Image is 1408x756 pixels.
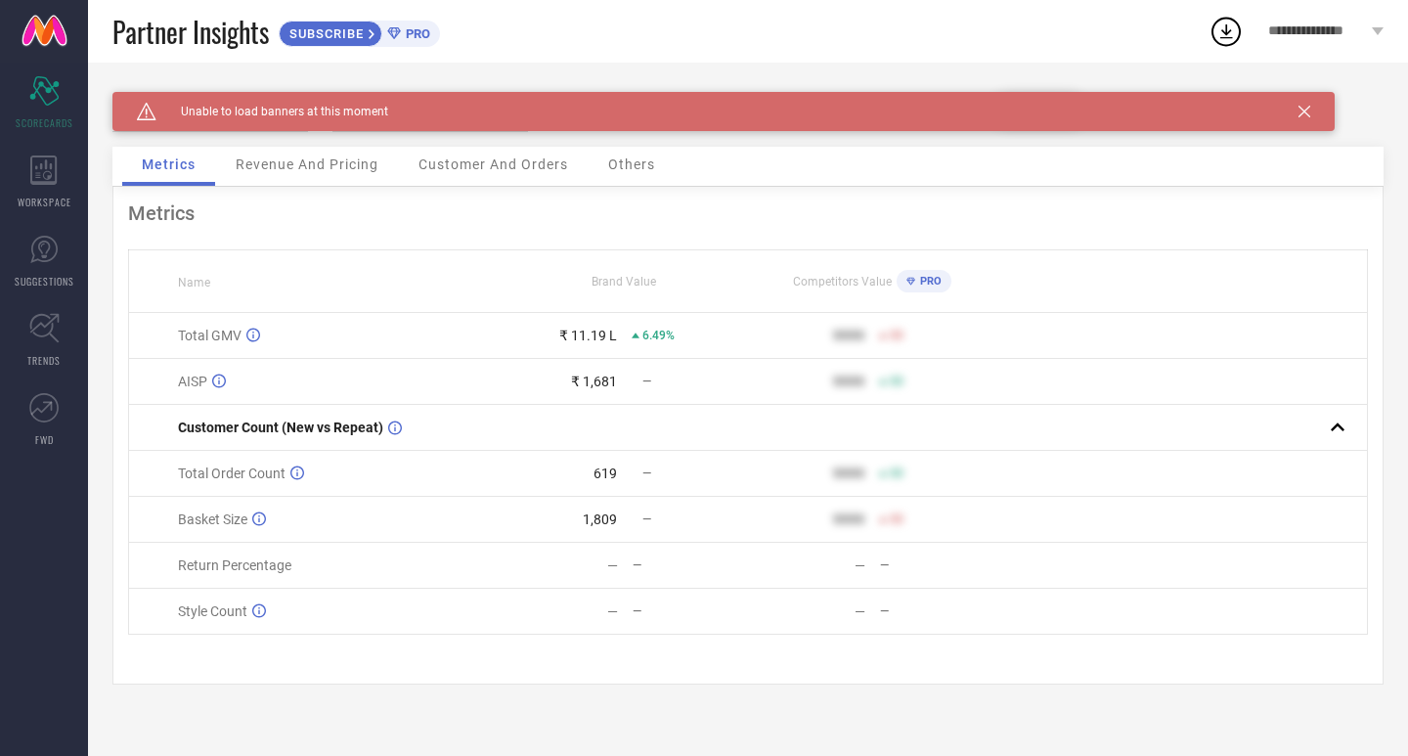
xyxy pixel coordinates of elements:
div: — [633,558,747,572]
div: — [880,558,994,572]
div: ₹ 1,681 [571,374,617,389]
span: Revenue And Pricing [236,156,378,172]
span: Partner Insights [112,12,269,52]
a: SUBSCRIBEPRO [279,16,440,47]
div: Metrics [128,201,1368,225]
span: 50 [890,467,903,480]
span: PRO [401,26,430,41]
span: 50 [890,375,903,388]
div: 9999 [833,374,864,389]
span: 50 [890,512,903,526]
span: AISP [178,374,207,389]
span: Basket Size [178,511,247,527]
span: Style Count [178,603,247,619]
div: — [855,603,865,619]
span: FWD [35,432,54,447]
span: Customer Count (New vs Repeat) [178,420,383,435]
span: Name [178,276,210,289]
span: Return Percentage [178,557,291,573]
div: Open download list [1209,14,1244,49]
div: ₹ 11.19 L [559,328,617,343]
span: SUGGESTIONS [15,274,74,289]
div: — [855,557,865,573]
span: Unable to load banners at this moment [156,105,388,118]
div: 9999 [833,466,864,481]
div: 9999 [833,328,864,343]
span: — [642,375,651,388]
span: SUBSCRIBE [280,26,369,41]
span: 6.49% [642,329,675,342]
span: 50 [890,329,903,342]
span: — [642,467,651,480]
span: Competitors Value [793,275,892,289]
div: Brand [112,92,308,106]
span: Brand Value [592,275,656,289]
div: — [633,604,747,618]
span: WORKSPACE [18,195,71,209]
span: Metrics [142,156,196,172]
div: 1,809 [583,511,617,527]
span: Total GMV [178,328,242,343]
div: — [607,557,618,573]
div: — [607,603,618,619]
span: Others [608,156,655,172]
span: Customer And Orders [418,156,568,172]
div: 619 [594,466,617,481]
span: TRENDS [27,353,61,368]
div: — [880,604,994,618]
span: Total Order Count [178,466,286,481]
div: 9999 [833,511,864,527]
span: PRO [915,275,942,288]
span: SCORECARDS [16,115,73,130]
span: — [642,512,651,526]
